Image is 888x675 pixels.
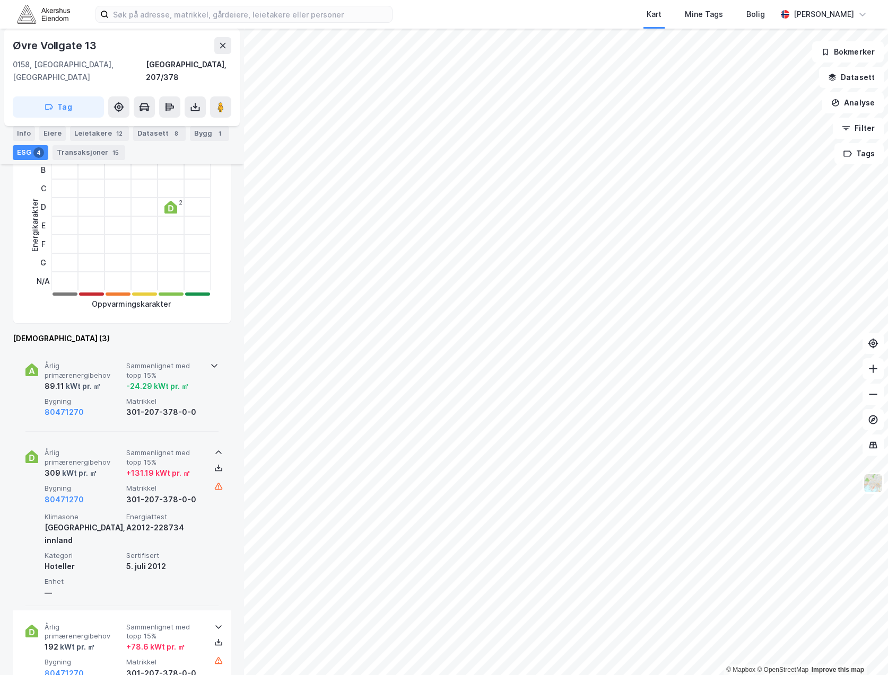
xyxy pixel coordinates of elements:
span: Bygning [45,658,122,667]
input: Søk på adresse, matrikkel, gårdeiere, leietakere eller personer [109,6,392,22]
button: Tag [13,96,104,118]
div: kWt pr. ㎡ [60,467,97,479]
div: F [37,235,50,253]
span: Matrikkel [126,484,204,493]
div: 301-207-378-0-0 [126,406,204,419]
div: A2012-228734 [126,521,204,534]
div: kWt pr. ㎡ [58,641,95,653]
img: akershus-eiendom-logo.9091f326c980b4bce74ccdd9f866810c.svg [17,5,70,23]
div: -24.29 kWt pr. ㎡ [126,380,189,393]
div: B [37,161,50,179]
span: Sammenlignet med topp 15% [126,361,204,380]
div: 15 [110,147,121,158]
div: Kart [647,8,661,21]
div: 2 [179,199,182,206]
iframe: Chat Widget [835,624,888,675]
div: C [37,179,50,198]
span: Klimasone [45,512,122,521]
div: + 78.6 kWt pr. ㎡ [126,641,185,653]
div: Leietakere [70,126,129,141]
div: [PERSON_NAME] [794,8,854,21]
div: Transaksjoner [53,145,125,160]
div: 8 [171,128,181,139]
div: kWt pr. ㎡ [64,380,101,393]
div: + 131.19 kWt pr. ㎡ [126,467,190,479]
div: Energikarakter [29,199,41,252]
div: 5. juli 2012 [126,560,204,573]
div: 89.11 [45,380,101,393]
span: Årlig primærenergibehov [45,623,122,641]
div: Datasett [133,126,186,141]
button: 80471270 [45,406,84,419]
button: Datasett [819,67,884,88]
span: Sertifisert [126,551,204,560]
div: [GEOGRAPHIC_DATA], 207/378 [146,58,231,84]
span: Energiattest [126,512,204,521]
a: Mapbox [726,666,755,673]
span: Kategori [45,551,122,560]
span: Bygning [45,484,122,493]
span: Sammenlignet med topp 15% [126,448,204,467]
div: G [37,253,50,272]
div: 309 [45,467,97,479]
div: Øvre Vollgate 13 [13,37,99,54]
button: Bokmerker [812,41,884,63]
span: Årlig primærenergibehov [45,448,122,467]
span: Enhet [45,577,122,586]
div: E [37,216,50,235]
div: Bolig [746,8,765,21]
span: Bygning [45,397,122,406]
div: Bygg [190,126,229,141]
div: 12 [114,128,125,139]
div: Oppvarmingskarakter [92,298,171,310]
div: Mine Tags [685,8,723,21]
span: Sammenlignet med topp 15% [126,623,204,641]
div: N/A [37,272,50,290]
button: Tags [834,143,884,164]
div: [GEOGRAPHIC_DATA], innland [45,521,122,547]
div: D [37,198,50,216]
button: Filter [833,118,884,139]
button: Analyse [822,92,884,113]
div: Eiere [39,126,66,141]
div: 1 [214,128,225,139]
span: Årlig primærenergibehov [45,361,122,380]
div: 0158, [GEOGRAPHIC_DATA], [GEOGRAPHIC_DATA] [13,58,146,84]
div: 4 [33,147,44,158]
div: Hoteller [45,560,122,573]
button: 80471270 [45,493,84,506]
div: 192 [45,641,95,653]
div: Kontrollprogram for chat [835,624,888,675]
img: Z [863,473,883,493]
a: OpenStreetMap [757,666,808,673]
div: [DEMOGRAPHIC_DATA] (3) [13,332,231,345]
span: Matrikkel [126,658,204,667]
div: Info [13,126,35,141]
div: 301-207-378-0-0 [126,493,204,506]
span: Matrikkel [126,397,204,406]
div: — [45,587,122,599]
a: Improve this map [812,666,864,673]
div: ESG [13,145,48,160]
